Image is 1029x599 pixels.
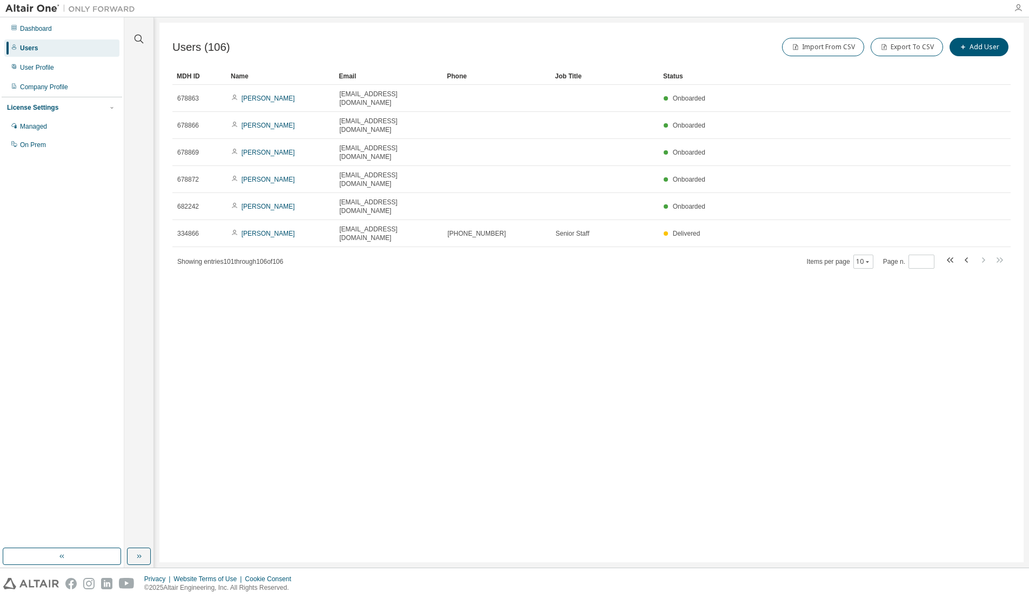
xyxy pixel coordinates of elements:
span: 682242 [177,202,199,211]
span: [PHONE_NUMBER] [447,229,506,238]
span: [EMAIL_ADDRESS][DOMAIN_NAME] [339,225,438,242]
span: 678866 [177,121,199,130]
span: [EMAIL_ADDRESS][DOMAIN_NAME] [339,117,438,134]
span: Users (106) [172,41,230,54]
div: User Profile [20,63,54,72]
span: Delivered [673,230,700,237]
button: Import From CSV [782,38,864,56]
p: © 2025 Altair Engineering, Inc. All Rights Reserved. [144,583,298,593]
div: Email [339,68,438,85]
span: 334866 [177,229,199,238]
span: Page n. [883,255,934,269]
img: Altair One [5,3,141,14]
span: Onboarded [673,149,705,156]
span: 678872 [177,175,199,184]
div: Job Title [555,68,654,85]
div: Privacy [144,575,173,583]
div: Company Profile [20,83,68,91]
img: altair_logo.svg [3,578,59,589]
div: Cookie Consent [245,575,297,583]
div: Status [663,68,954,85]
span: [EMAIL_ADDRESS][DOMAIN_NAME] [339,144,438,161]
div: Users [20,44,38,52]
span: Senior Staff [556,229,589,238]
span: Items per page [807,255,873,269]
span: Onboarded [673,176,705,183]
div: On Prem [20,141,46,149]
div: Name [231,68,330,85]
span: Onboarded [673,122,705,129]
a: [PERSON_NAME] [242,230,295,237]
span: Onboarded [673,203,705,210]
a: [PERSON_NAME] [242,176,295,183]
span: 678863 [177,94,199,103]
span: Onboarded [673,95,705,102]
span: 678869 [177,148,199,157]
span: Showing entries 101 through 106 of 106 [177,258,283,265]
div: License Settings [7,103,58,112]
button: 10 [856,257,871,266]
div: Phone [447,68,546,85]
a: [PERSON_NAME] [242,149,295,156]
span: [EMAIL_ADDRESS][DOMAIN_NAME] [339,198,438,215]
img: instagram.svg [83,578,95,589]
span: [EMAIL_ADDRESS][DOMAIN_NAME] [339,90,438,107]
a: [PERSON_NAME] [242,203,295,210]
img: youtube.svg [119,578,135,589]
div: Dashboard [20,24,52,33]
div: Website Terms of Use [173,575,245,583]
a: [PERSON_NAME] [242,95,295,102]
button: Export To CSV [871,38,943,56]
img: linkedin.svg [101,578,112,589]
div: MDH ID [177,68,222,85]
div: Managed [20,122,47,131]
button: Add User [950,38,1008,56]
a: [PERSON_NAME] [242,122,295,129]
span: [EMAIL_ADDRESS][DOMAIN_NAME] [339,171,438,188]
img: facebook.svg [65,578,77,589]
